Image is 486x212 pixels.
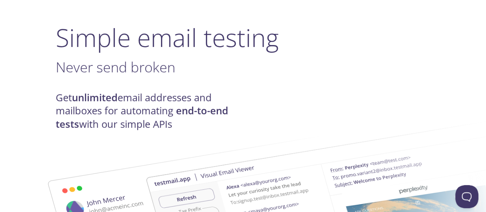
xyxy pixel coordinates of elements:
h4: Get email addresses and mailboxes for automating with our simple APIs [56,91,243,131]
iframe: Help Scout Beacon - Open [455,185,478,208]
strong: unlimited [72,91,118,104]
span: Never send broken [56,57,175,77]
h1: Simple email testing [56,23,431,52]
strong: end-to-end tests [56,104,228,130]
